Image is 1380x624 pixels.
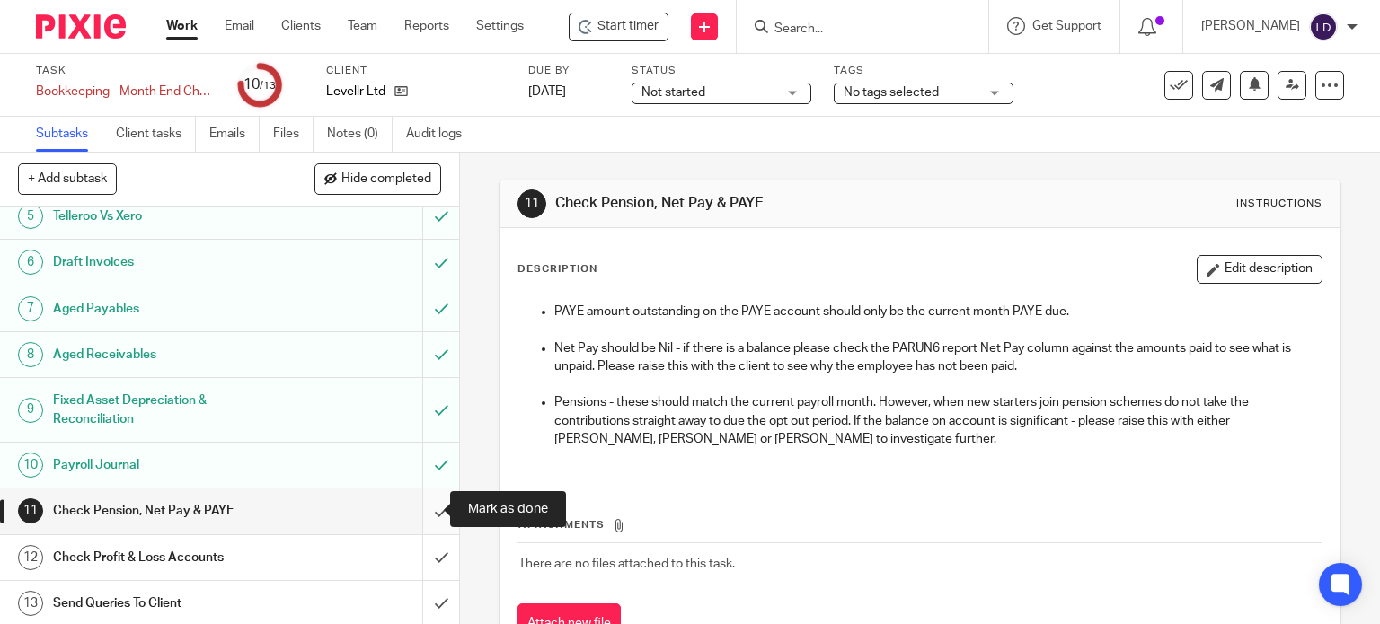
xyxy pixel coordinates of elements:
[348,17,377,35] a: Team
[53,249,287,276] h1: Draft Invoices
[517,189,546,218] div: 11
[326,83,385,101] p: Levellr Ltd
[53,341,287,368] h1: Aged Receivables
[18,296,43,321] div: 7
[36,14,126,39] img: Pixie
[53,387,287,433] h1: Fixed Asset Depreciation & Reconciliation
[834,64,1013,78] label: Tags
[18,398,43,423] div: 9
[36,83,216,101] div: Bookkeeping - Month End Checks - Levellr
[404,17,449,35] a: Reports
[116,117,196,152] a: Client tasks
[1201,17,1300,35] p: [PERSON_NAME]
[1032,20,1101,32] span: Get Support
[517,262,597,277] p: Description
[18,342,43,367] div: 8
[18,545,43,570] div: 12
[554,339,1322,376] p: Net Pay should be Nil - if there is a balance please check the PARUN6 report Net Pay column again...
[273,117,314,152] a: Files
[53,295,287,322] h1: Aged Payables
[18,498,43,523] div: 11
[326,64,506,78] label: Client
[314,163,441,194] button: Hide completed
[406,117,475,152] a: Audit logs
[1309,13,1338,41] img: svg%3E
[518,558,735,570] span: There are no files attached to this task.
[1197,255,1322,284] button: Edit description
[36,117,102,152] a: Subtasks
[53,497,287,524] h1: Check Pension, Net Pay & PAYE
[18,591,43,616] div: 13
[597,17,659,36] span: Start timer
[327,117,393,152] a: Notes (0)
[528,85,566,98] span: [DATE]
[281,17,321,35] a: Clients
[260,81,276,91] small: /13
[844,86,939,99] span: No tags selected
[243,75,276,95] div: 10
[18,204,43,229] div: 5
[225,17,254,35] a: Email
[528,64,609,78] label: Due by
[641,86,705,99] span: Not started
[53,544,287,571] h1: Check Profit & Loss Accounts
[18,453,43,478] div: 10
[554,303,1322,321] p: PAYE amount outstanding on the PAYE account should only be the current month PAYE due.
[554,393,1322,448] p: Pensions - these should match the current payroll month. However, when new starters join pension ...
[569,13,668,41] div: Levellr Ltd - Bookkeeping - Month End Checks - Levellr
[341,172,431,187] span: Hide completed
[1236,197,1322,211] div: Instructions
[209,117,260,152] a: Emails
[53,452,287,479] h1: Payroll Journal
[555,194,958,213] h1: Check Pension, Net Pay & PAYE
[632,64,811,78] label: Status
[18,163,117,194] button: + Add subtask
[773,22,934,38] input: Search
[166,17,198,35] a: Work
[518,520,605,530] span: Attachments
[53,590,287,617] h1: Send Queries To Client
[36,64,216,78] label: Task
[18,250,43,275] div: 6
[53,203,287,230] h1: Telleroo Vs Xero
[476,17,524,35] a: Settings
